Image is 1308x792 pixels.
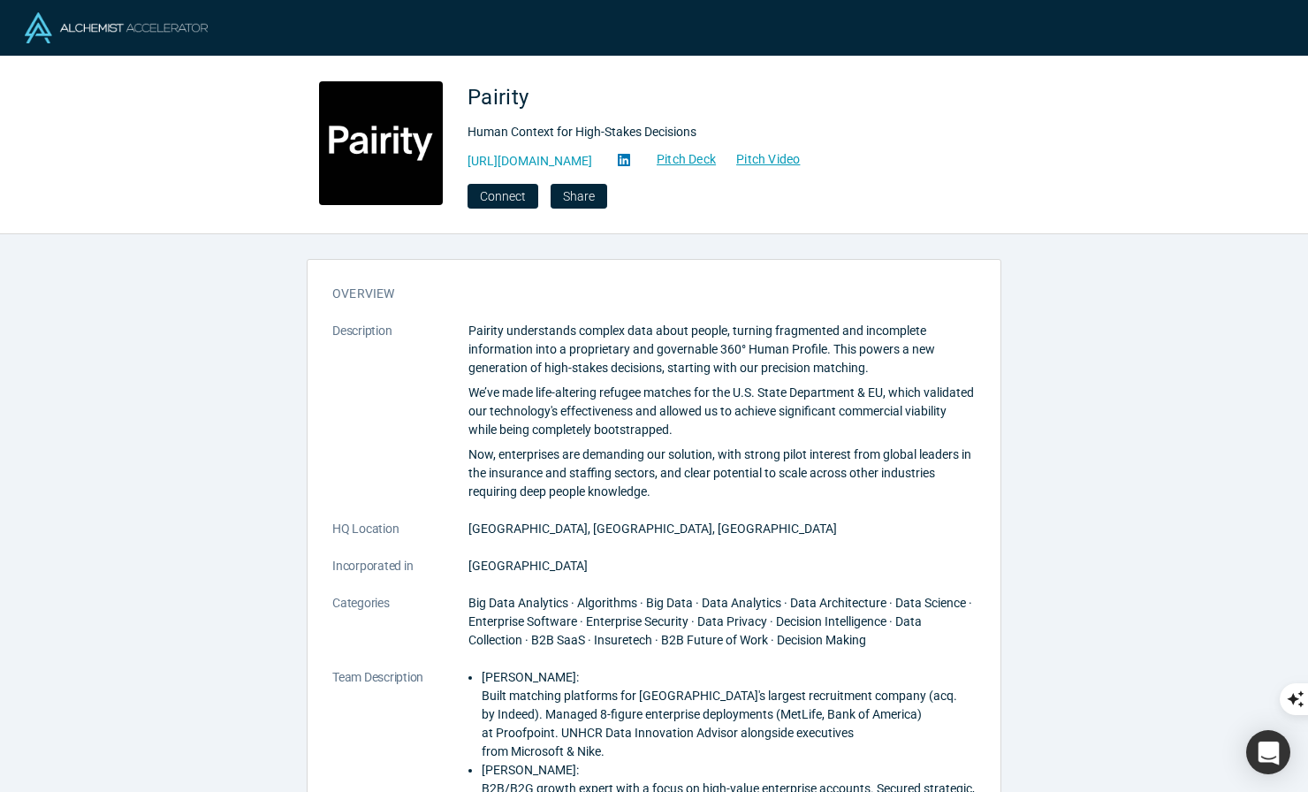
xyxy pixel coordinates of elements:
[468,123,962,141] div: Human Context for High-Stakes Decisions
[637,149,717,170] a: Pitch Deck
[332,322,468,520] dt: Description
[468,322,976,377] p: Pairity understands complex data about people, turning fragmented and incomplete information into...
[319,81,443,205] img: Pairity's Logo
[468,520,976,538] dd: [GEOGRAPHIC_DATA], [GEOGRAPHIC_DATA], [GEOGRAPHIC_DATA]
[468,445,976,501] p: Now, enterprises are demanding our solution, with strong pilot interest from global leaders in th...
[332,285,951,303] h3: overview
[468,184,538,209] button: Connect
[332,557,468,594] dt: Incorporated in
[482,668,976,761] li: [PERSON_NAME]: Built matching platforms for [GEOGRAPHIC_DATA]'s largest recruitment company (acq....
[332,520,468,557] dt: HQ Location
[468,85,535,110] span: Pairity
[468,557,976,575] dd: [GEOGRAPHIC_DATA]
[468,152,592,171] a: [URL][DOMAIN_NAME]
[468,596,972,647] span: Big Data Analytics · Algorithms · Big Data · Data Analytics · Data Architecture · Data Science · ...
[332,594,468,668] dt: Categories
[25,12,208,43] img: Alchemist Logo
[551,184,607,209] button: Share
[717,149,801,170] a: Pitch Video
[468,384,976,439] p: We’ve made life-altering refugee matches for the U.S. State Department & EU, which validated our ...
